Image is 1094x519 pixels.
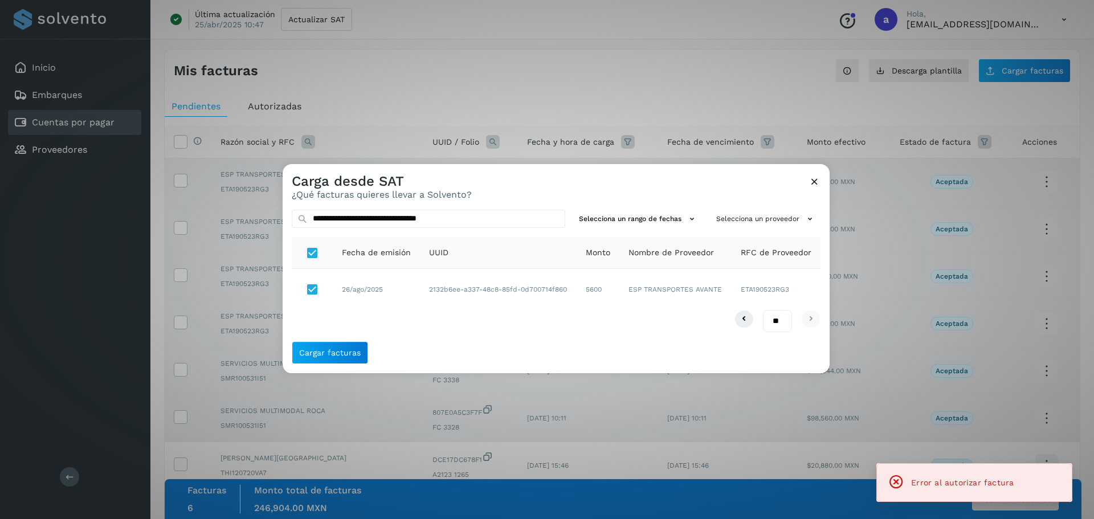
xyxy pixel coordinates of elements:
[429,247,448,259] span: UUID
[732,269,820,310] td: ETA190523RG3
[299,349,361,357] span: Cargar facturas
[911,478,1014,487] span: Error al autorizar factura
[292,189,472,200] p: ¿Qué facturas quieres llevar a Solvento?
[574,210,703,228] button: Selecciona un rango de fechas
[586,247,610,259] span: Monto
[628,247,714,259] span: Nombre de Proveedor
[619,269,731,310] td: ESP TRANSPORTES AVANTE
[712,210,820,228] button: Selecciona un proveedor
[292,173,472,190] h3: Carga desde SAT
[292,341,368,364] button: Cargar facturas
[741,247,811,259] span: RFC de Proveedor
[420,269,577,310] td: 2132b6ee-a337-48c8-85fd-0d700714f860
[342,247,411,259] span: Fecha de emisión
[333,269,420,310] td: 26/ago/2025
[577,269,619,310] td: 5600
